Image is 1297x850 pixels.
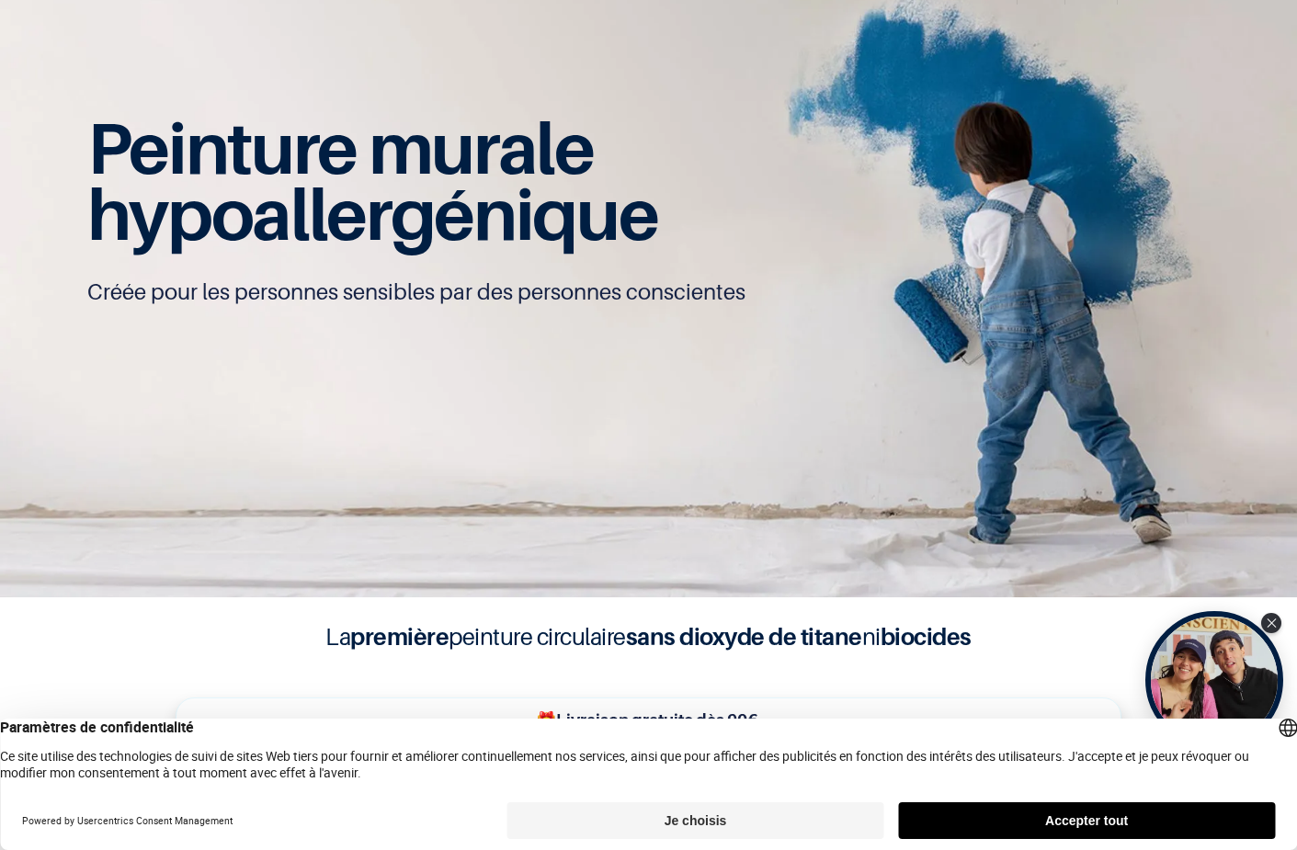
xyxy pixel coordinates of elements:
[87,171,658,256] span: hypoallergénique
[350,622,449,651] b: première
[626,622,862,651] b: sans dioxyde de titane
[87,278,1211,307] p: Créée pour les personnes sensibles par des personnes conscientes
[1145,611,1283,749] div: Open Tolstoy
[87,105,594,190] span: Peinture murale
[881,622,972,651] b: biocides
[1145,611,1283,749] div: Open Tolstoy widget
[1261,613,1281,633] div: Close Tolstoy widget
[1145,611,1283,749] div: Tolstoy bubble widget
[16,16,71,71] button: Open chat widget
[536,710,757,730] b: 🎁Livraison gratuite dès 90€
[280,619,1016,654] h4: La peinture circulaire ni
